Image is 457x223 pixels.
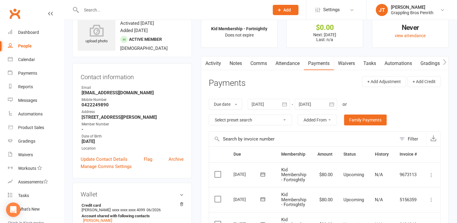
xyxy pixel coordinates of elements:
span: Kid Membership - Fortnightly [281,192,306,207]
a: Payments [8,66,64,80]
div: Date of Birth [82,134,184,139]
div: People [18,44,32,48]
div: Automations [18,111,43,116]
a: Clubworx [7,6,22,21]
div: or [343,101,347,108]
a: Flag [144,156,152,163]
strong: [DATE] [82,139,184,144]
span: Upcoming [343,172,364,177]
th: Invoice # [394,147,422,162]
div: Member Number [82,121,184,127]
i: ✓ [222,15,226,21]
div: Product Sales [18,125,44,130]
h3: Payments [209,79,246,88]
strong: 0422249890 [82,102,184,108]
a: Tasks [8,189,64,202]
th: Amount [312,147,338,162]
a: Calendar [8,53,64,66]
div: [DATE] [233,170,261,179]
a: Waivers [8,148,64,162]
a: Update Contact Details [81,156,127,163]
button: Add [273,5,298,15]
div: Tasks [18,193,29,198]
a: Gradings [8,134,64,148]
td: 9673113 [394,162,422,187]
div: Gradings [18,139,35,144]
div: $0.00 [292,24,357,31]
div: Messages [18,98,37,103]
a: Attendance [271,57,304,70]
a: Comms [246,57,271,70]
a: Family Payments [344,115,387,125]
a: What's New [8,202,64,216]
div: Grappling Bros Penrith [391,10,433,15]
button: + Add Credit [407,76,441,87]
strong: Credit card [82,203,181,208]
span: Upcoming [343,197,364,202]
strong: - [82,127,184,132]
th: Membership [276,147,312,162]
time: Activated [DATE] [120,21,154,26]
div: JT [376,4,388,16]
input: Search... [79,6,265,14]
a: Archive [169,156,184,163]
div: [DATE] [233,195,261,204]
span: N/A [375,172,383,177]
a: Activity [201,57,225,70]
p: Next: [DATE] Last: n/a [292,32,357,42]
a: Assessments [8,175,64,189]
div: Reports [18,84,33,89]
div: Email [82,85,184,91]
a: Dashboard [8,26,64,39]
div: Assessments [18,179,48,184]
div: Location [82,146,184,151]
th: History [369,147,394,162]
div: Filter [408,135,418,143]
span: xxxx xxxx xxxx 4099 [112,208,145,212]
a: Notes [225,57,246,70]
div: Address [82,109,184,115]
div: Open Intercom Messenger [6,202,21,217]
span: Kid Membership - Fortnightly [281,167,306,183]
div: upload photo [78,24,115,44]
div: Mobile Number [82,97,184,103]
a: [PERSON_NAME] [83,218,112,223]
a: Product Sales [8,121,64,134]
a: Automations [380,57,416,70]
td: $80.00 [312,162,338,187]
strong: [EMAIL_ADDRESS][DOMAIN_NAME] [82,90,184,95]
div: Payments [18,71,37,76]
button: Due date [209,99,242,110]
td: 5156359 [394,187,422,212]
span: 06/2026 [146,208,161,212]
h3: Wallet [81,191,184,198]
strong: Account shared with following contacts [82,214,181,218]
span: Active member [129,37,162,42]
a: People [8,39,64,53]
span: Settings [323,3,340,17]
span: N/A [375,197,383,202]
a: Payments [304,57,334,70]
div: [PERSON_NAME] [391,5,433,10]
span: Does not expire [225,33,254,37]
button: Filter [396,132,426,146]
a: Tasks [359,57,380,70]
strong: Kid Membership - Fortnightly [211,26,267,31]
a: Workouts [8,162,64,175]
strong: [STREET_ADDRESS][PERSON_NAME] [82,115,184,120]
a: view attendance [395,33,426,38]
span: [DEMOGRAPHIC_DATA] [120,46,168,51]
td: $80.00 [312,187,338,212]
div: What's New [18,207,40,212]
div: Workouts [18,166,36,171]
th: Due [228,147,276,162]
div: Dashboard [18,30,39,35]
th: Status [338,147,369,162]
a: Manage Comms Settings [81,163,132,170]
button: Added From [298,115,337,125]
button: + Add Adjustment [362,76,406,87]
h3: Contact information [81,71,184,80]
span: Add [283,8,291,12]
a: Reports [8,80,64,94]
div: Never [378,24,443,31]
